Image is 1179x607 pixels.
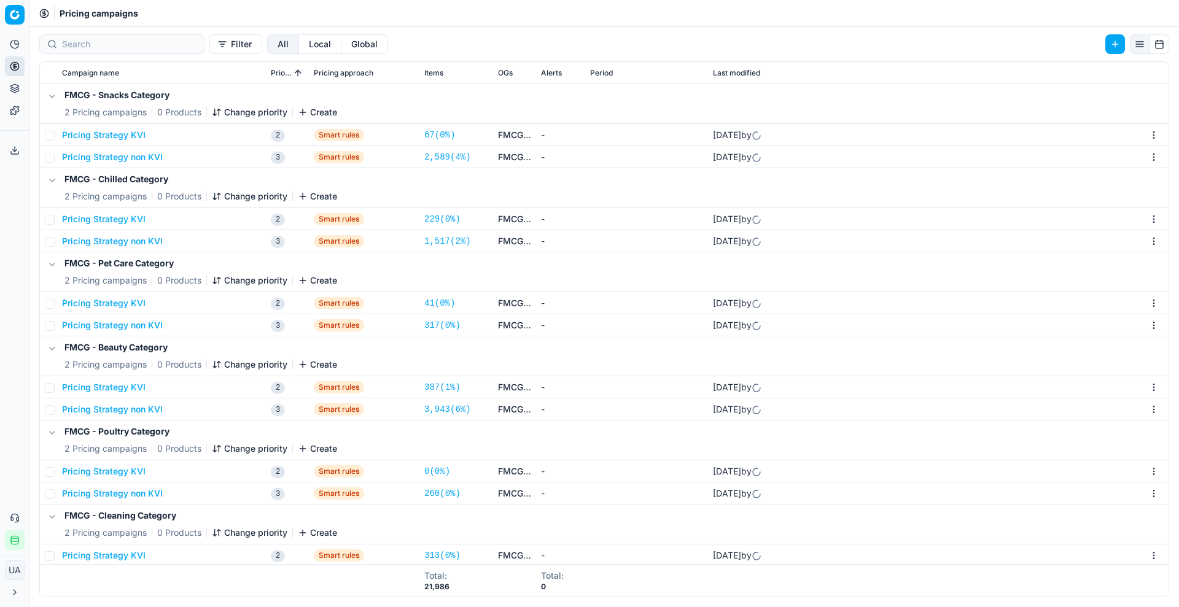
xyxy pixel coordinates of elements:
[541,582,564,592] div: 0
[498,381,531,393] a: FMCG - Beauty Category
[536,376,585,398] td: -
[536,460,585,482] td: -
[64,274,147,287] span: 2 Pricing campaigns
[212,358,287,371] button: Change priority
[314,129,364,141] span: Smart rules
[314,465,364,477] span: Smart rules
[60,7,138,20] nav: breadcrumb
[62,549,146,562] button: Pricing Strategy KVI
[424,582,449,592] div: 21,986
[62,129,146,141] button: Pricing Strategy KVI
[62,381,146,393] button: Pricing Strategy KVI
[498,403,531,416] a: FMCG - Beauty Category
[5,560,25,580] button: UA
[424,487,461,500] a: 260(0%)
[298,358,337,371] button: Create
[62,487,163,500] button: Pricing Strategy non KVI
[536,208,585,230] td: -
[713,550,741,560] span: [DATE]
[157,527,201,539] span: 0 Products
[536,230,585,252] td: -
[713,68,760,78] span: Last modified
[536,482,585,505] td: -
[498,129,531,141] a: FMCG - Snacks Category
[498,549,531,562] a: FMCG - Cleaning Category
[424,570,449,582] div: Total :
[498,68,513,78] span: OGs
[64,173,337,185] h5: FMCG - Chilled Category
[314,381,364,393] span: Smart rules
[298,443,337,455] button: Create
[314,319,364,331] span: Smart rules
[424,381,461,393] a: 387(1%)
[62,235,163,247] button: Pricing Strategy non KVI
[314,403,364,416] span: Smart rules
[212,190,287,203] button: Change priority
[314,235,364,247] span: Smart rules
[314,297,364,309] span: Smart rules
[271,320,285,332] span: 3
[62,213,146,225] button: Pricing Strategy KVI
[713,213,761,225] div: by
[212,274,287,287] button: Change priority
[713,298,741,308] span: [DATE]
[498,465,531,477] a: FMCG - Poultry Category
[271,404,285,416] span: 3
[209,34,262,54] button: Filter
[498,297,531,309] a: FMCG - Pet Care Category
[212,106,287,118] button: Change priority
[62,38,196,50] input: Search
[157,274,201,287] span: 0 Products
[713,381,761,393] div: by
[298,274,337,287] button: Create
[62,465,146,477] button: Pricing Strategy KVI
[713,549,761,562] div: by
[713,130,741,140] span: [DATE]
[271,550,285,562] span: 2
[713,487,761,500] div: by
[271,382,285,394] span: 2
[314,213,364,225] span: Smart rules
[62,68,119,78] span: Campaign name
[536,314,585,336] td: -
[271,236,285,248] span: 3
[271,488,285,500] span: 3
[64,509,337,522] h5: FMCG - Cleaning Category
[713,320,741,330] span: [DATE]
[64,257,337,269] h5: FMCG - Pet Care Category
[424,297,455,309] a: 41(0%)
[424,465,450,477] a: 0(0%)
[62,319,163,331] button: Pricing Strategy non KVI
[713,465,761,477] div: by
[299,34,341,54] button: local
[314,68,373,78] span: Pricing approach
[314,151,364,163] span: Smart rules
[713,214,741,224] span: [DATE]
[298,106,337,118] button: Create
[64,358,147,371] span: 2 Pricing campaigns
[498,213,531,225] a: FMCG - Chilled Category
[713,297,761,309] div: by
[713,236,741,246] span: [DATE]
[292,67,304,79] button: Sorted by Priority ascending
[713,382,741,392] span: [DATE]
[62,403,163,416] button: Pricing Strategy non KVI
[298,527,337,539] button: Create
[157,190,201,203] span: 0 Products
[713,319,761,331] div: by
[64,425,337,438] h5: FMCG - Poultry Category
[424,319,461,331] a: 317(0%)
[271,298,285,310] span: 2
[536,292,585,314] td: -
[498,319,531,331] a: FMCG - Pet Care Category
[64,341,337,354] h5: FMCG - Beauty Category
[341,34,388,54] button: global
[536,124,585,146] td: -
[424,151,471,163] a: 2,589(4%)
[157,358,201,371] span: 0 Products
[60,7,138,20] span: Pricing campaigns
[271,466,285,478] span: 2
[64,190,147,203] span: 2 Pricing campaigns
[212,443,287,455] button: Change priority
[64,443,147,455] span: 2 Pricing campaigns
